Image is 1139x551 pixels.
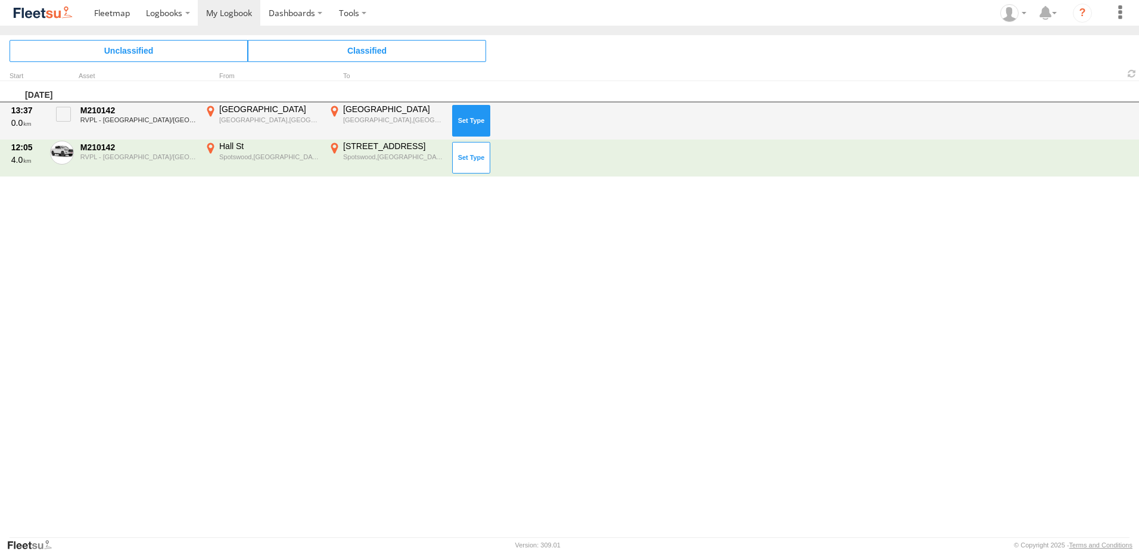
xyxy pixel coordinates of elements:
[1125,68,1139,79] span: Refresh
[203,73,322,79] div: From
[326,141,446,175] label: Click to View Event Location
[326,104,446,138] label: Click to View Event Location
[343,141,444,151] div: [STREET_ADDRESS]
[10,73,45,79] div: Click to Sort
[452,105,490,136] button: Click to Set
[79,73,198,79] div: Asset
[996,4,1031,22] div: Anthony Winton
[343,104,444,114] div: [GEOGRAPHIC_DATA]
[326,73,446,79] div: To
[248,40,486,61] span: Click to view Classified Trips
[80,142,196,153] div: M210142
[343,153,444,161] div: Spotswood,[GEOGRAPHIC_DATA]
[452,142,490,173] button: Click to Set
[219,104,320,114] div: [GEOGRAPHIC_DATA]
[515,541,561,549] div: Version: 309.01
[80,116,196,123] div: RVPL - [GEOGRAPHIC_DATA]/[GEOGRAPHIC_DATA]/[GEOGRAPHIC_DATA]
[1014,541,1132,549] div: © Copyright 2025 -
[11,105,43,116] div: 13:37
[1069,541,1132,549] a: Terms and Conditions
[219,153,320,161] div: Spotswood,[GEOGRAPHIC_DATA]
[203,141,322,175] label: Click to View Event Location
[343,116,444,124] div: [GEOGRAPHIC_DATA],[GEOGRAPHIC_DATA]
[1073,4,1092,23] i: ?
[219,116,320,124] div: [GEOGRAPHIC_DATA],[GEOGRAPHIC_DATA]
[11,154,43,165] div: 4.0
[12,5,74,21] img: fleetsu-logo-horizontal.svg
[80,105,196,116] div: M210142
[11,117,43,128] div: 0.0
[80,153,196,160] div: RVPL - [GEOGRAPHIC_DATA]/[GEOGRAPHIC_DATA]/[GEOGRAPHIC_DATA]
[11,142,43,153] div: 12:05
[203,104,322,138] label: Click to View Event Location
[7,539,61,551] a: Visit our Website
[10,40,248,61] span: Click to view Unclassified Trips
[219,141,320,151] div: Hall St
